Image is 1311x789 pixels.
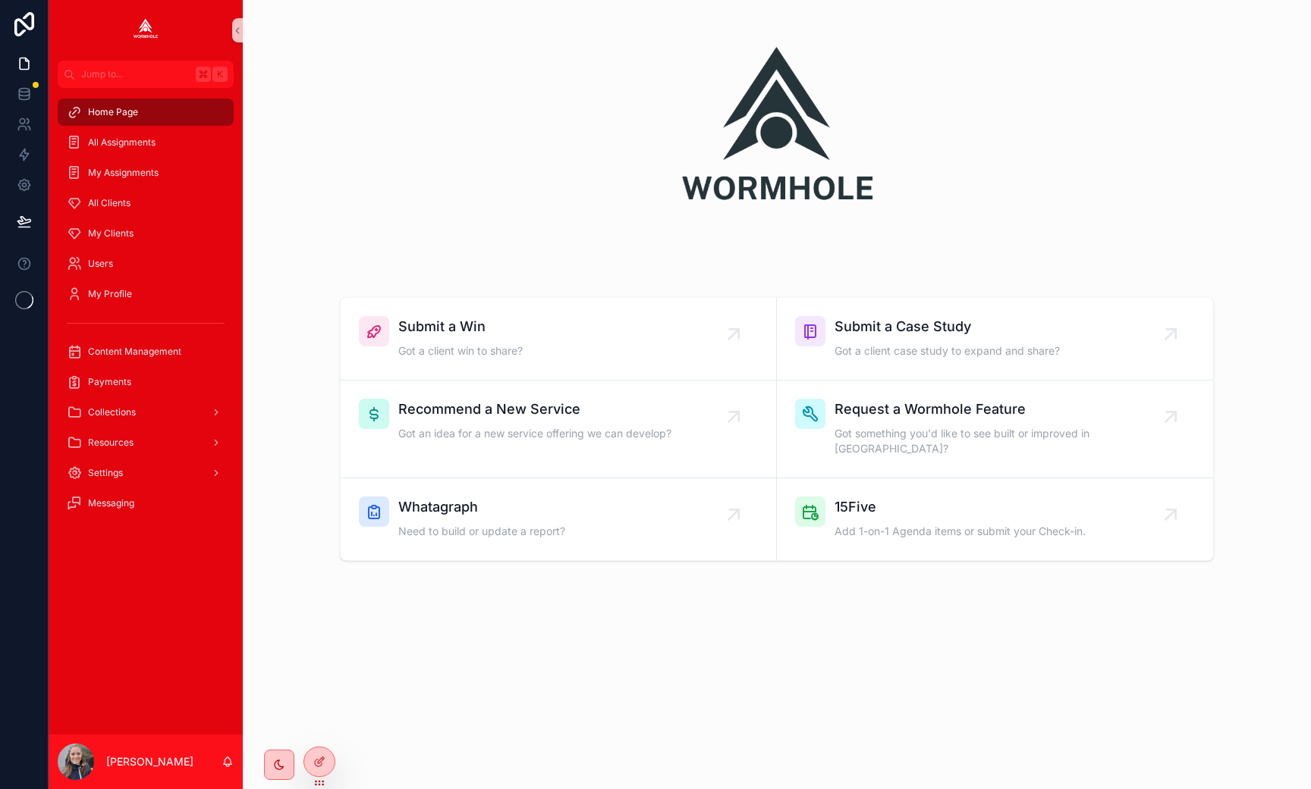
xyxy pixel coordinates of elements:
[398,524,565,539] span: Need to build or update a report?
[88,437,134,449] span: Resources
[88,346,181,358] span: Content Management
[58,189,234,217] a: All Clients
[58,429,234,456] a: Resources
[88,167,159,179] span: My Assignments
[835,316,1060,337] span: Submit a Case Study
[58,99,234,126] a: Home Page
[341,380,777,478] a: Recommend a New ServiceGot an idea for a new service offering we can develop?
[81,68,190,80] span: Jump to...
[88,497,134,509] span: Messaging
[88,288,132,300] span: My Profile
[88,106,138,118] span: Home Page
[58,129,234,156] a: All Assignments
[58,338,234,365] a: Content Management
[58,250,234,277] a: Users
[88,258,113,270] span: Users
[777,380,1213,478] a: Request a Wormhole FeatureGot something you'd like to see built or improved in [GEOGRAPHIC_DATA]?
[88,376,131,388] span: Payments
[777,478,1213,560] a: 15FiveAdd 1-on-1 Agenda items or submit your Check-in.
[58,159,234,186] a: My Assignments
[88,197,130,209] span: All Clients
[777,298,1213,380] a: Submit a Case StudyGot a client case study to expand and share?
[58,490,234,517] a: Messaging
[58,399,234,426] a: Collections
[134,18,158,42] img: App logo
[398,399,671,420] span: Recommend a New Service
[58,61,234,88] button: Jump to...K
[341,298,777,380] a: Submit a WinGot a client win to share?
[49,88,243,537] div: scrollable content
[214,68,226,80] span: K
[398,343,523,358] span: Got a client win to share?
[88,227,134,240] span: My Clients
[398,496,565,518] span: Whatagraph
[835,524,1086,539] span: Add 1-on-1 Agenda items or submit your Check-in.
[398,426,671,441] span: Got an idea for a new service offering we can develop?
[88,136,156,149] span: All Assignments
[835,496,1086,518] span: 15Five
[341,478,777,560] a: WhatagraphNeed to build or update a report?
[58,220,234,247] a: My Clients
[58,368,234,396] a: Payments
[58,459,234,487] a: Settings
[106,754,193,769] p: [PERSON_NAME]
[58,280,234,308] a: My Profile
[835,343,1060,358] span: Got a client case study to expand and share?
[88,467,123,479] span: Settings
[88,406,136,418] span: Collections
[398,316,523,337] span: Submit a Win
[835,399,1171,420] span: Request a Wormhole Feature
[835,426,1171,456] span: Got something you'd like to see built or improved in [GEOGRAPHIC_DATA]?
